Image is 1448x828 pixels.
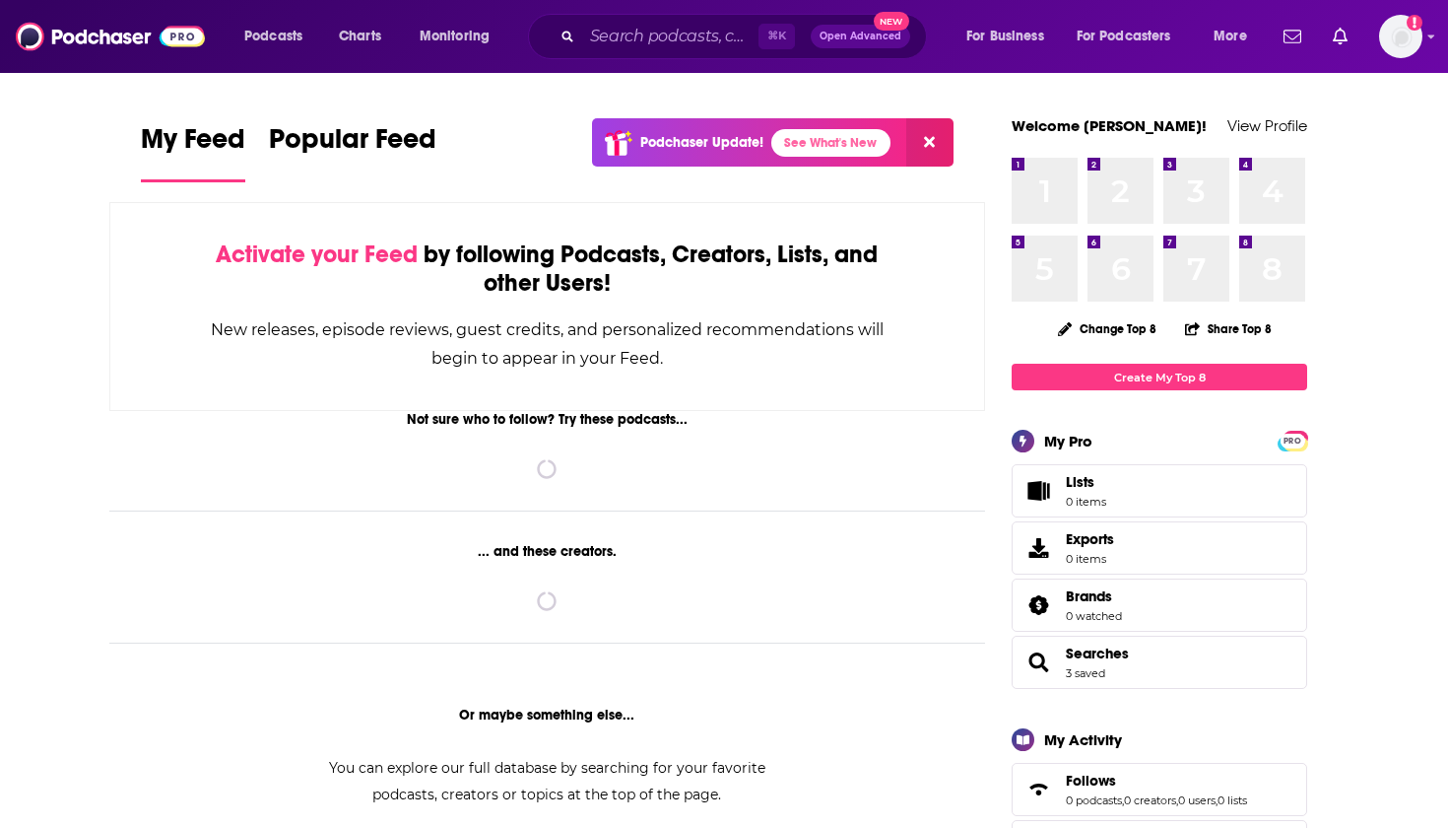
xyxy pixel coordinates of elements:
[1066,552,1114,566] span: 0 items
[1178,793,1216,807] a: 0 users
[1066,645,1129,662] a: Searches
[1066,587,1112,605] span: Brands
[304,755,789,808] div: You can explore our full database by searching for your favorite podcasts, creators or topics at ...
[230,21,328,52] button: open menu
[582,21,758,52] input: Search podcasts, credits, & more...
[1019,534,1058,562] span: Exports
[1066,495,1106,509] span: 0 items
[1218,793,1247,807] a: 0 lists
[1281,434,1304,448] span: PRO
[339,23,381,50] span: Charts
[1066,772,1247,790] a: Follows
[771,129,890,157] a: See What's New
[1012,116,1207,135] a: Welcome [PERSON_NAME]!
[1066,793,1122,807] a: 0 podcasts
[547,14,946,59] div: Search podcasts, credits, & more...
[1066,473,1094,491] span: Lists
[406,21,515,52] button: open menu
[109,411,985,428] div: Not sure who to follow? Try these podcasts...
[209,241,886,298] div: by following Podcasts, Creators, Lists, and other Users!
[1064,21,1200,52] button: open menu
[269,122,436,168] span: Popular Feed
[209,315,886,373] div: New releases, episode reviews, guest credits, and personalized recommendations will begin to appe...
[141,122,245,182] a: My Feed
[1066,666,1105,680] a: 3 saved
[1046,316,1168,341] button: Change Top 8
[874,12,909,31] span: New
[640,134,763,151] p: Podchaser Update!
[1407,15,1422,31] svg: Add a profile image
[1019,776,1058,803] a: Follows
[1019,649,1058,676] a: Searches
[1012,521,1307,575] a: Exports
[1200,21,1272,52] button: open menu
[1012,364,1307,390] a: Create My Top 8
[820,32,901,41] span: Open Advanced
[109,543,985,560] div: ... and these creators.
[1379,15,1422,58] span: Logged in as lorenzaingram
[1066,587,1122,605] a: Brands
[1066,473,1106,491] span: Lists
[1012,579,1307,632] span: Brands
[758,24,795,49] span: ⌘ K
[1276,20,1309,53] a: Show notifications dropdown
[1281,433,1304,448] a: PRO
[1044,432,1092,450] div: My Pro
[1019,477,1058,505] span: Lists
[1124,793,1176,807] a: 0 creators
[1379,15,1422,58] img: User Profile
[953,21,1069,52] button: open menu
[1214,23,1247,50] span: More
[420,23,490,50] span: Monitoring
[811,25,910,48] button: Open AdvancedNew
[269,122,436,182] a: Popular Feed
[216,240,418,269] span: Activate your Feed
[1066,530,1114,548] span: Exports
[1077,23,1171,50] span: For Podcasters
[1184,310,1273,348] button: Share Top 8
[1019,591,1058,619] a: Brands
[1066,609,1122,623] a: 0 watched
[109,707,985,724] div: Or maybe something else...
[1325,20,1355,53] a: Show notifications dropdown
[1379,15,1422,58] button: Show profile menu
[1066,772,1116,790] span: Follows
[1012,763,1307,816] span: Follows
[326,21,393,52] a: Charts
[1216,793,1218,807] span: ,
[1044,730,1122,749] div: My Activity
[244,23,302,50] span: Podcasts
[16,18,205,55] img: Podchaser - Follow, Share and Rate Podcasts
[1176,793,1178,807] span: ,
[141,122,245,168] span: My Feed
[1012,464,1307,517] a: Lists
[1227,116,1307,135] a: View Profile
[1012,636,1307,689] span: Searches
[1122,793,1124,807] span: ,
[966,23,1044,50] span: For Business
